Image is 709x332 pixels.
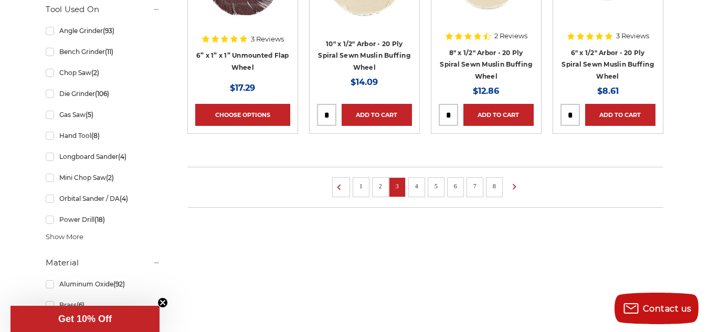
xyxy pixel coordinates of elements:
a: Add to Cart [585,104,655,126]
span: Get 10% Off [58,314,112,324]
a: Angle Grinder [46,22,160,40]
span: (93) [103,27,114,35]
button: Contact us [615,293,699,324]
a: 7 [470,180,480,192]
a: Choose Options [195,104,290,126]
a: Brass [46,296,160,314]
span: $12.86 [473,86,499,96]
button: Close teaser [157,297,168,308]
a: 6” x 1” x 1” Unmounted Flap Wheel [196,51,289,71]
span: Show More [46,232,83,242]
a: 10" x 1/2" Arbor - 20 Ply Spiral Sewn Muslin Buffing Wheel [318,40,410,71]
a: Hand Tool [46,126,160,145]
a: 8" x 1/2" Arbor - 20 Ply Spiral Sewn Muslin Buffing Wheel [440,49,532,80]
a: 8 [489,180,500,192]
span: 3 Reviews [616,33,649,39]
h5: Material [46,256,160,269]
a: 5 [431,180,441,192]
span: (11) [105,48,113,56]
span: (106) [95,90,109,98]
a: Aluminum Oxide [46,275,160,293]
a: Add to Cart [342,104,412,126]
div: Get 10% OffClose teaser [10,306,160,332]
a: 1 [356,180,366,192]
a: Die Grinder [46,84,160,103]
span: $8.61 [597,86,619,96]
span: $14.09 [351,77,378,87]
span: Contact us [643,304,692,314]
span: (6) [77,301,84,309]
span: (2) [91,69,99,77]
a: Gas Saw [46,105,160,124]
a: Mini Chop Saw [46,168,160,187]
a: Longboard Sander [46,147,160,166]
a: Power Drill [46,210,160,229]
span: (5) [86,111,93,119]
a: 6" x 1/2" Arbor - 20 Ply Spiral Sewn Muslin Buffing Wheel [562,49,654,80]
span: (4) [120,195,128,202]
span: 2 Reviews [494,33,527,39]
a: 4 [411,180,422,192]
span: 3 Reviews [251,36,284,42]
a: 3 [392,180,403,192]
span: $17.29 [230,83,255,93]
span: (4) [118,153,126,160]
a: 6 [450,180,461,192]
a: Add to Cart [463,104,534,126]
a: Bench Grinder [46,42,160,61]
a: 2 [375,180,386,192]
span: (92) [113,280,125,288]
a: Orbital Sander / DA [46,189,160,208]
span: (18) [94,216,105,223]
a: Chop Saw [46,63,160,82]
h5: Tool Used On [46,3,160,16]
span: (8) [91,132,100,140]
span: (2) [106,174,114,181]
